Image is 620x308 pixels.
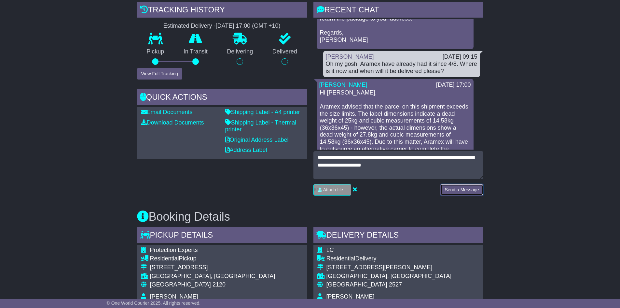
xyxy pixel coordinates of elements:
div: [DATE] 09:15 [443,53,477,61]
div: Delivery Details [313,227,483,245]
span: © One World Courier 2025. All rights reserved. [107,301,201,306]
p: Hi [PERSON_NAME], Aramex advised that the parcel on this shipment exceeds the size limits. The la... [320,89,470,181]
a: Download Documents [141,119,204,126]
div: Pickup [150,255,297,262]
button: View Full Tracking [137,68,182,80]
div: [DATE] 17:00 [436,81,471,89]
div: Estimated Delivery - [137,22,307,30]
a: Address Label [225,147,267,153]
p: Delivering [217,48,263,55]
div: [GEOGRAPHIC_DATA], [GEOGRAPHIC_DATA] [150,273,297,280]
span: [GEOGRAPHIC_DATA] [150,281,211,288]
a: [PERSON_NAME] [326,53,374,60]
a: [PERSON_NAME] [319,81,367,88]
span: 2120 [213,281,226,288]
a: Shipping Label - A4 printer [225,109,300,115]
div: Oh my gosh, Aramex have already had it since 4/8. Where is it now and when will it be delivered p... [326,61,477,75]
a: Original Address Label [225,137,289,143]
p: Pickup [137,48,174,55]
span: [PERSON_NAME] [150,293,198,300]
div: Quick Actions [137,89,307,107]
span: 2527 [389,281,402,288]
div: RECENT CHAT [313,2,483,20]
div: [GEOGRAPHIC_DATA], [GEOGRAPHIC_DATA] [326,273,452,280]
span: LC [326,247,334,253]
p: Delivered [263,48,307,55]
div: Delivery [326,255,452,262]
div: [DATE] 17:00 (GMT +10) [216,22,281,30]
button: Send a Message [440,184,483,196]
span: [GEOGRAPHIC_DATA] [326,281,387,288]
div: Pickup Details [137,227,307,245]
a: Email Documents [141,109,193,115]
a: Shipping Label - Thermal printer [225,119,296,133]
span: Residential [150,255,179,262]
p: In Transit [174,48,217,55]
div: Tracking history [137,2,307,20]
h3: Booking Details [137,210,483,223]
span: [PERSON_NAME] [326,293,375,300]
span: Residential [326,255,355,262]
span: Protection Experts [150,247,198,253]
div: [STREET_ADDRESS][PERSON_NAME] [326,264,452,271]
div: [STREET_ADDRESS] [150,264,297,271]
